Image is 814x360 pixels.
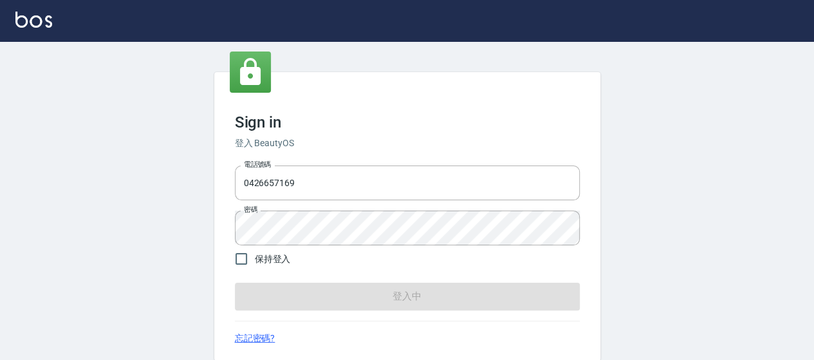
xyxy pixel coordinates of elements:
[235,137,580,150] h6: 登入 BeautyOS
[235,113,580,131] h3: Sign in
[235,332,275,345] a: 忘記密碼?
[244,205,257,214] label: 密碼
[255,252,291,266] span: 保持登入
[244,160,271,169] label: 電話號碼
[15,12,52,28] img: Logo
